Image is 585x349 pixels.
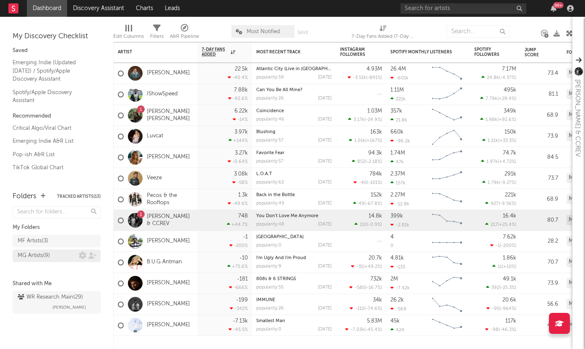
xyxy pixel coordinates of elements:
div: -7.13k [233,318,248,324]
div: ( ) [349,138,382,143]
a: [PERSON_NAME] [147,301,190,308]
div: ( ) [480,117,516,122]
div: ( ) [485,222,516,227]
span: 3.17k [354,118,364,122]
div: Blushing [256,130,332,134]
div: 291k [504,171,516,177]
div: Can You Be All Mine? [256,88,332,92]
div: L.O.A.T [256,172,332,176]
span: +49.2 % [364,265,381,269]
div: 73.9 [525,278,558,289]
span: -110 [355,307,364,311]
div: -45.5 % [229,327,248,332]
div: ( ) [348,75,382,80]
div: Spotify Followers [474,47,504,57]
div: ( ) [352,159,382,164]
span: +10 % [503,265,515,269]
div: -601k [390,75,408,81]
div: 28.2 [525,236,558,247]
div: -2.81k [390,222,409,228]
span: -16.7 % [367,286,381,290]
div: 808s & 6 STRINGS [256,277,332,281]
div: Smallest Man [256,319,332,323]
span: 49 [359,202,364,206]
div: 45k [390,318,400,324]
div: 157k [390,180,406,186]
button: 99+ [551,5,556,12]
div: popularity: 57 [256,138,283,143]
svg: Chart title [428,147,466,168]
a: [PERSON_NAME] [147,70,190,77]
div: Most Recent Track [256,50,319,55]
div: -342 % [230,306,248,311]
div: A&R Pipeline [170,21,199,45]
div: 14.8k [369,213,382,219]
div: 84.5 [525,152,558,163]
div: Shared with Me [13,279,101,289]
a: Emerging Indie A&R List [13,136,92,146]
div: -133 [390,264,405,270]
div: ( ) [481,159,516,164]
div: 150k [504,129,516,135]
div: 42.8 [525,320,558,331]
div: -96.2k [390,138,410,144]
div: 20.6k [502,297,516,303]
div: popularity: 26 [256,96,284,101]
span: -40 [359,181,367,185]
div: 81.1 [525,89,558,100]
div: ( ) [490,243,516,248]
div: Edit Columns [113,21,144,45]
div: ( ) [482,180,516,185]
div: -199 [236,297,248,303]
span: +25.4 % [499,223,515,227]
div: 16.4k [503,213,516,219]
div: 68.9 [525,110,558,121]
div: -7.42k [390,285,410,291]
span: -9.56 % [500,202,515,206]
div: 47k [390,159,404,165]
div: 49.1k [503,276,516,282]
span: -891 % [367,76,381,80]
div: -569 [390,306,406,312]
svg: Chart title [428,84,466,105]
a: [PERSON_NAME] [147,154,190,161]
div: popularity: 26 [256,306,284,311]
div: 748 [238,213,248,219]
div: -12.8k [390,201,409,207]
a: Pecos & the Rooftops [147,192,193,207]
svg: Chart title [428,273,466,294]
div: popularity: 9 [256,264,281,269]
a: L.O.A.T [256,172,272,176]
div: ( ) [492,264,516,269]
input: Search for folders... [13,206,101,218]
a: Spotify/Apple Discovery Assistant [13,88,92,105]
span: 11 [498,265,502,269]
div: -49.6 % [228,201,248,206]
div: My Discovery Checklist [13,31,101,42]
div: 1.03M [367,108,382,114]
svg: Chart title [428,252,466,273]
div: Jump Score [525,47,546,58]
span: -24.9 % [366,118,381,122]
span: 927 [491,202,499,206]
a: Pop-ish A&R List [13,150,92,159]
span: 7.79k [486,97,497,101]
span: -95 [492,307,499,311]
a: Atlantic City (Live in [GEOGRAPHIC_DATA]) [feat. [PERSON_NAME] and [PERSON_NAME]] [256,67,448,71]
div: ( ) [486,306,516,311]
div: I'm Ugly And I'm Proud [256,256,332,260]
div: My Folders [13,223,101,233]
span: +167 % [367,139,381,143]
div: popularity: 0 [256,327,281,332]
div: [DATE] [318,306,332,311]
a: 808s & 6 STRINGS [256,277,296,281]
span: +92.6 % [499,118,515,122]
div: Instagram Followers [340,47,369,57]
span: 1.21k [488,139,498,143]
a: Smallest Man [256,319,285,323]
a: [PERSON_NAME] [147,322,190,329]
div: Folders [13,192,36,202]
div: 26.2k [390,297,404,303]
div: ( ) [351,264,382,269]
div: WR Research Main ( 29 ) [18,292,83,302]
